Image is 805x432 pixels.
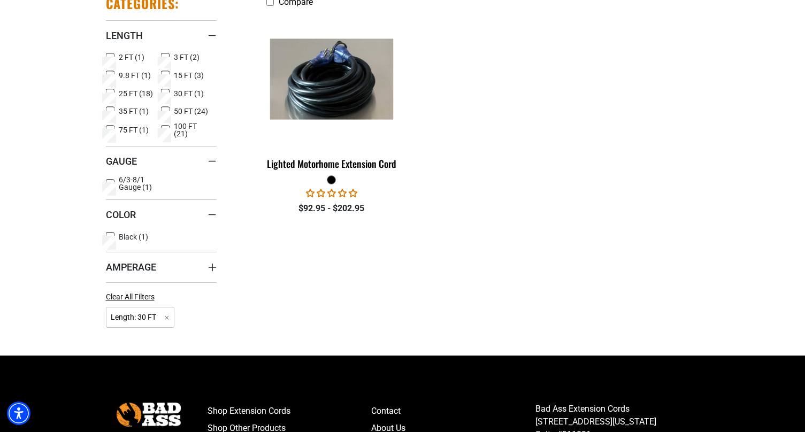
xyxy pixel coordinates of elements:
[266,159,397,168] div: Lighted Motorhome Extension Cord
[174,107,208,115] span: 50 FT (24)
[208,403,372,420] a: Shop Extension Cords
[174,90,204,97] span: 30 FT (1)
[106,252,217,282] summary: Amperage
[119,233,148,241] span: Black (1)
[119,53,144,61] span: 2 FT (1)
[106,291,159,303] a: Clear All Filters
[106,307,175,328] span: Length: 30 FT
[106,20,217,50] summary: Length
[117,403,181,427] img: Bad Ass Extension Cords
[106,209,136,221] span: Color
[266,12,397,175] a: black Lighted Motorhome Extension Cord
[106,146,217,176] summary: Gauge
[106,29,143,42] span: Length
[266,202,397,215] div: $92.95 - $202.95
[174,72,204,79] span: 15 FT (3)
[119,176,157,191] span: 6/3-8/1 Gauge (1)
[106,261,156,273] span: Amperage
[119,72,151,79] span: 9.8 FT (1)
[106,312,175,322] a: Length: 30 FT
[306,188,357,198] span: 0.00 stars
[174,122,212,137] span: 100 FT (21)
[264,38,399,119] img: black
[174,53,200,61] span: 3 FT (2)
[119,107,149,115] span: 35 FT (1)
[106,292,155,301] span: Clear All Filters
[106,155,137,167] span: Gauge
[7,402,30,425] div: Accessibility Menu
[119,90,153,97] span: 25 FT (18)
[371,403,535,420] a: Contact
[119,126,149,134] span: 75 FT (1)
[106,199,217,229] summary: Color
